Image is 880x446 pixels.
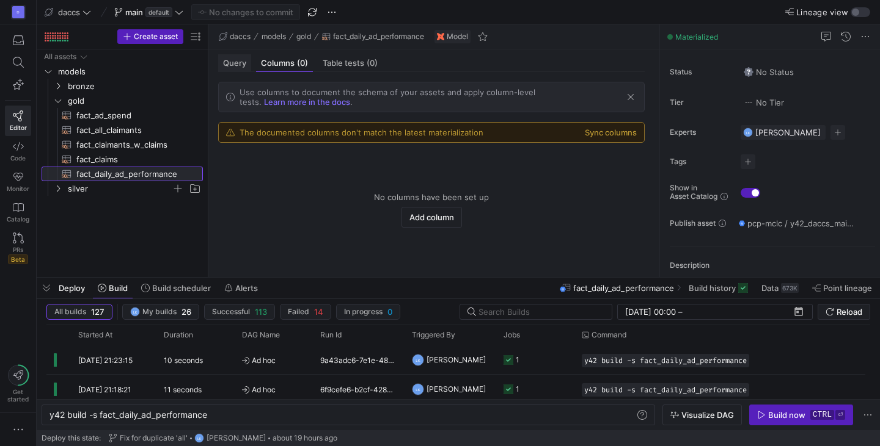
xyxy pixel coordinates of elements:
a: PRsBeta [5,228,31,269]
span: silver [68,182,172,196]
span: gold [68,94,201,108]
span: Build scheduler [152,283,211,293]
span: fact_ad_spend​​​​​​​​​​ [76,109,189,123]
div: D [12,6,24,18]
button: Build scheduler [136,278,216,298]
span: default [145,7,172,17]
button: In progress0 [336,304,400,320]
span: main [125,7,143,17]
div: 9a43adc6-7e1e-4804-ba4f-ed9ebcdf9f45 [313,345,405,374]
div: 1 [516,375,519,403]
span: [DATE] 21:23:15 [78,356,133,365]
a: Learn more in the docs [264,97,350,107]
div: 1 [516,345,519,374]
button: Alerts [219,278,263,298]
span: Failed [288,308,309,316]
span: Experts [670,128,731,137]
span: Code [10,154,26,162]
span: [PERSON_NAME] [207,434,266,442]
span: fact_daily_ad_performance​​​​​​​​​​ [76,167,189,181]
button: Data673K [756,278,804,298]
span: Alerts [235,283,258,293]
kbd: ⏎ [835,410,845,420]
span: Materialized [675,32,718,41]
img: No status [744,67,754,77]
span: 14 [314,307,323,317]
span: Status [670,68,731,76]
kbd: ctrl [810,410,834,420]
a: fact_claimants_w_claims​​​​​​​​​​ [42,137,203,152]
button: Build nowctrl⏎ [749,405,853,425]
img: undefined [437,33,444,40]
button: Sync columns [585,128,637,137]
div: Press SPACE to select this row. [46,375,865,404]
button: Point lineage [807,278,878,298]
span: models [58,65,201,79]
button: No tierNo Tier [741,95,787,110]
button: pcp-mclc / y42_daccs_main / fact_daily_ad_performance [736,215,858,231]
span: 113 [255,307,267,317]
a: Editor [5,106,31,136]
div: . [240,87,620,107]
div: LK [743,128,753,137]
span: Run Id [320,331,342,339]
span: about 19 hours ago [273,434,337,442]
a: fact_all_claimants​​​​​​​​​​ [42,123,203,137]
span: y42 build -s fact_daily_ad_performance [50,409,207,420]
span: bronze [68,79,201,93]
span: Data [761,283,779,293]
span: Deploy this state: [42,434,101,442]
span: – [678,307,683,317]
div: Press SPACE to select this row. [42,93,203,108]
button: LKMy builds26 [122,304,199,320]
button: Getstarted [5,360,31,408]
button: Reload [818,304,870,320]
span: Build [109,283,128,293]
y42-duration: 11 seconds [164,385,202,394]
button: Successful113 [204,304,275,320]
div: Press SPACE to select this row. [42,137,203,152]
span: Started At [78,331,112,339]
span: Catalog [7,215,29,223]
span: Columns [261,59,308,67]
div: Press SPACE to select this row. [42,108,203,123]
a: fact_ad_spend​​​​​​​​​​ [42,108,203,123]
span: Table tests [323,59,378,67]
span: Deploy [59,283,85,293]
span: Successful [212,308,250,316]
div: 673K [781,283,799,293]
button: Failed14 [280,304,331,320]
span: Get started [7,388,29,403]
input: Search Builds [479,307,602,317]
span: [PERSON_NAME] [427,345,486,374]
span: DAG Name [242,331,280,339]
a: Code [5,136,31,167]
button: daccs [42,4,94,20]
span: fact_claims​​​​​​​​​​ [76,153,189,167]
span: [PERSON_NAME] [755,128,821,137]
div: The documented columns don't match the latest materialization [240,128,483,137]
a: Monitor [5,167,31,197]
span: Build history [689,283,736,293]
span: Create asset [134,32,178,41]
div: LK [130,307,140,317]
button: No statusNo Status [741,64,797,80]
input: End datetime [685,307,765,317]
div: Press SPACE to select this row. [42,49,203,64]
span: daccs [58,7,80,17]
span: In progress [344,308,383,316]
span: Duration [164,331,193,339]
span: Tier [670,98,731,107]
y42-duration: 10 seconds [164,356,203,365]
span: fact_claimants_w_claims​​​​​​​​​​ [76,138,189,152]
span: Jobs [504,331,520,339]
span: 26 [182,307,191,317]
button: Add column [402,207,462,228]
button: Fix for duplicate 'all'LK[PERSON_NAME]about 19 hours ago [106,430,340,446]
span: 127 [91,307,105,317]
span: Ad hoc [242,346,306,375]
span: PRs [13,246,23,253]
span: Beta [8,254,28,264]
button: models [258,29,289,44]
div: Build now [768,410,805,420]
